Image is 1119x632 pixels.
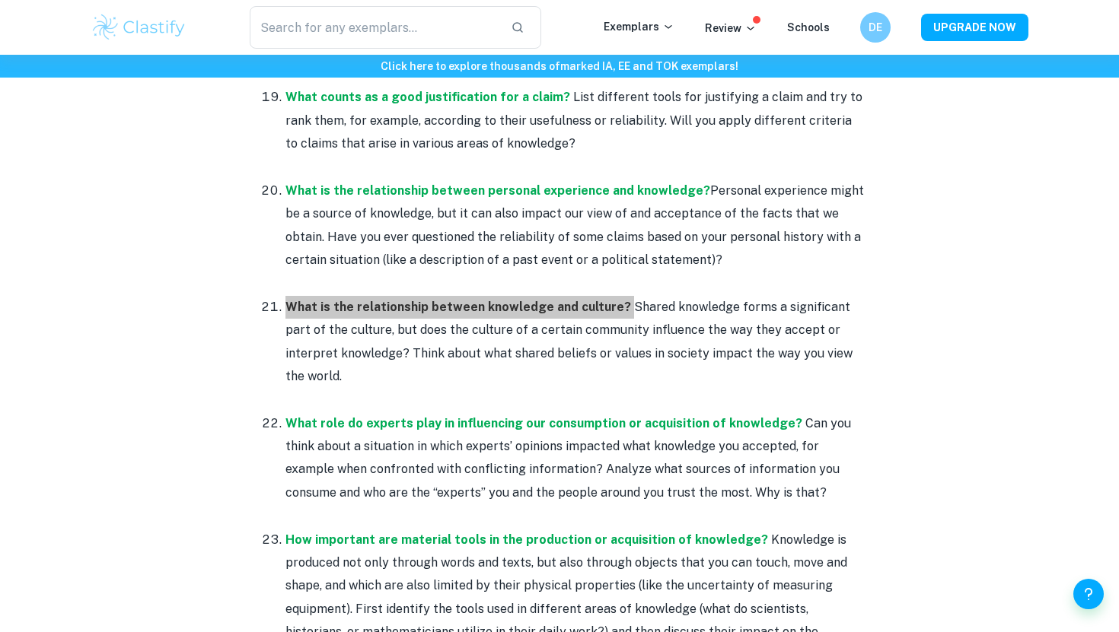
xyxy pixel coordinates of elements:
a: What is the relationship between knowledge and culture? [285,300,631,314]
p: List different tools for justifying a claim and try to rank them, for example, according to their... [285,86,864,155]
button: UPGRADE NOW [921,14,1028,41]
a: What counts as a good justification for a claim? [285,90,570,104]
a: How important are material tools in the production or acquisition of knowledge? [285,532,768,547]
a: What role do experts play in influencing our consumption or acquisition of knowledge? [285,416,802,430]
a: What is the relationship between personal experience and knowledge? [285,183,710,198]
p: Can you think about a situation in which experts’ opinions impacted what knowledge you accepted, ... [285,412,864,505]
img: Clastify logo [91,12,187,43]
button: DE [860,12,891,43]
a: Schools [787,21,830,33]
h6: DE [867,19,885,36]
button: Help and Feedback [1073,579,1104,609]
p: Personal experience might be a source of knowledge, but it can also impact our view of and accept... [285,179,864,272]
input: Search for any exemplars... [250,6,499,49]
p: Review [705,20,757,37]
p: Exemplars [604,18,674,35]
p: Shared knowledge forms a significant part of the culture, but does the culture of a certain commu... [285,296,864,389]
h6: Click here to explore thousands of marked IA, EE and TOK exemplars ! [3,58,1116,75]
